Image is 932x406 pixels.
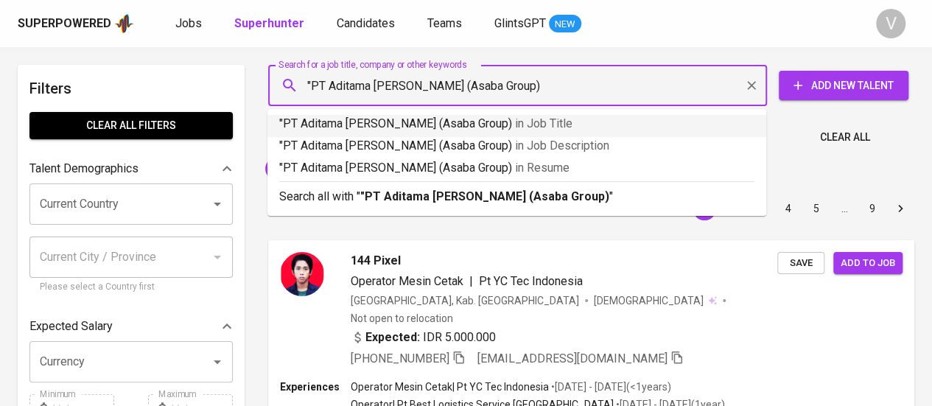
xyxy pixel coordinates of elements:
b: Superhunter [234,16,304,30]
nav: pagination navigation [662,197,914,220]
button: Save [777,252,824,275]
button: Clear [741,75,762,96]
a: Superpoweredapp logo [18,13,134,35]
div: … [833,201,856,216]
p: Talent Demographics [29,160,139,178]
button: Add to job [833,252,903,275]
a: Superhunter [234,15,307,33]
span: Add to job [841,255,895,272]
div: Superpowered [18,15,111,32]
span: Candidates [337,16,395,30]
a: GlintsGPT NEW [494,15,581,33]
p: Not open to relocation [351,311,453,326]
button: Add New Talent [779,71,908,100]
span: Clear All [820,128,870,147]
button: Go to next page [889,197,912,220]
span: Operator Mesin Cetak [351,274,463,288]
div: V [876,9,905,38]
button: Clear All filters [29,112,233,139]
span: in Job Title [515,116,572,130]
button: Go to page 5 [805,197,828,220]
p: "PT Aditama [PERSON_NAME] (Asaba Group) [279,159,754,177]
p: "PT Aditama [PERSON_NAME] (Asaba Group) [279,115,754,133]
span: 144 Pixel [351,252,401,270]
span: Pt YC Tec Indonesia [479,274,583,288]
button: Go to page 9 [861,197,884,220]
span: Save [785,255,817,272]
a: Jobs [175,15,205,33]
div: "pixel craftsman" [265,157,373,181]
p: "PT Aditama [PERSON_NAME] (Asaba Group) [279,137,754,155]
div: IDR 5.000.000 [351,329,496,346]
span: in Resume [515,161,570,175]
p: Search all with " " [279,188,754,206]
p: Expected Salary [29,318,113,335]
span: NEW [549,17,581,32]
span: in Job Description [515,139,609,153]
span: [EMAIL_ADDRESS][DOMAIN_NAME] [477,351,668,365]
a: Candidates [337,15,398,33]
p: Operator Mesin Cetak | Pt YC Tec Indonesia [351,379,549,394]
h6: Filters [29,77,233,100]
span: Clear All filters [41,116,221,135]
span: "pixel craftsman" [265,161,357,175]
span: [PHONE_NUMBER] [351,351,449,365]
button: Open [207,194,228,214]
b: "PT Aditama [PERSON_NAME] (Asaba Group) [360,189,609,203]
span: Teams [427,16,462,30]
span: GlintsGPT [494,16,546,30]
div: [GEOGRAPHIC_DATA], Kab. [GEOGRAPHIC_DATA] [351,293,579,308]
p: • [DATE] - [DATE] ( <1 years ) [549,379,671,394]
p: Please select a Country first [40,280,223,295]
img: app logo [114,13,134,35]
a: Teams [427,15,465,33]
span: | [469,273,473,290]
span: [DEMOGRAPHIC_DATA] [594,293,706,308]
img: ed2b6a23-fe1d-4c54-bdb4-61bef9a16c03.jpg [280,252,324,296]
div: Talent Demographics [29,154,233,183]
span: Jobs [175,16,202,30]
p: Experiences [280,379,351,394]
button: Go to page 4 [777,197,800,220]
b: Expected: [365,329,420,346]
span: Add New Talent [791,77,897,95]
button: Clear All [814,124,876,151]
div: Expected Salary [29,312,233,341]
button: Open [207,351,228,372]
